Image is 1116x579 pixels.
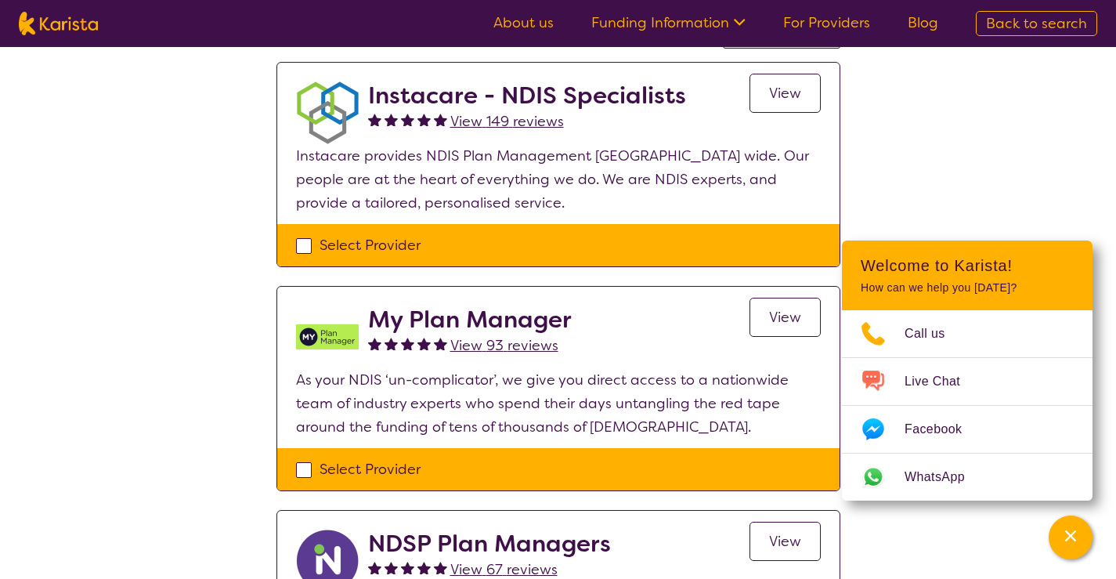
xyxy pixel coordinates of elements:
img: fullstar [417,561,431,574]
a: About us [493,13,554,32]
img: fullstar [434,113,447,126]
h2: My Plan Manager [368,306,572,334]
h2: Welcome to Karista! [861,256,1074,275]
a: View 93 reviews [450,334,558,357]
span: Facebook [905,418,981,441]
p: As your NDIS ‘un-complicator’, we give you direct access to a nationwide team of industry experts... [296,368,821,439]
span: View 149 reviews [450,112,564,131]
span: WhatsApp [905,465,984,489]
p: Instacare provides NDIS Plan Management [GEOGRAPHIC_DATA] wide. Our people are at the heart of ev... [296,144,821,215]
a: Back to search [976,11,1097,36]
a: For Providers [783,13,870,32]
img: fullstar [385,337,398,350]
span: Live Chat [905,370,979,393]
img: obkhna0zu27zdd4ubuus.png [296,81,359,144]
img: fullstar [401,337,414,350]
a: View [749,74,821,113]
img: fullstar [401,561,414,574]
a: View 149 reviews [450,110,564,133]
h2: NDSP Plan Managers [368,530,611,558]
img: fullstar [368,561,381,574]
a: Blog [908,13,938,32]
a: Web link opens in a new tab. [842,454,1093,501]
div: Channel Menu [842,241,1093,501]
ul: Choose channel [842,310,1093,501]
p: How can we help you [DATE]? [861,281,1074,295]
span: View 67 reviews [450,560,558,579]
img: fullstar [434,561,447,574]
span: View [769,532,801,551]
img: fullstar [417,337,431,350]
img: v05irhjwnjh28ktdyyfd.png [296,306,359,368]
span: Call us [905,322,964,346]
a: Funding Information [591,13,746,32]
img: fullstar [385,113,398,126]
span: View [769,308,801,327]
span: Back to search [986,14,1087,33]
h2: Instacare - NDIS Specialists [368,81,686,110]
img: fullstar [401,113,414,126]
img: fullstar [368,113,381,126]
img: fullstar [368,337,381,350]
img: fullstar [434,337,447,350]
img: fullstar [385,561,398,574]
a: View [749,298,821,337]
img: Karista logo [19,12,98,35]
span: View 93 reviews [450,336,558,355]
a: View [749,522,821,561]
img: fullstar [417,113,431,126]
span: View [769,84,801,103]
button: Channel Menu [1049,516,1093,559]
